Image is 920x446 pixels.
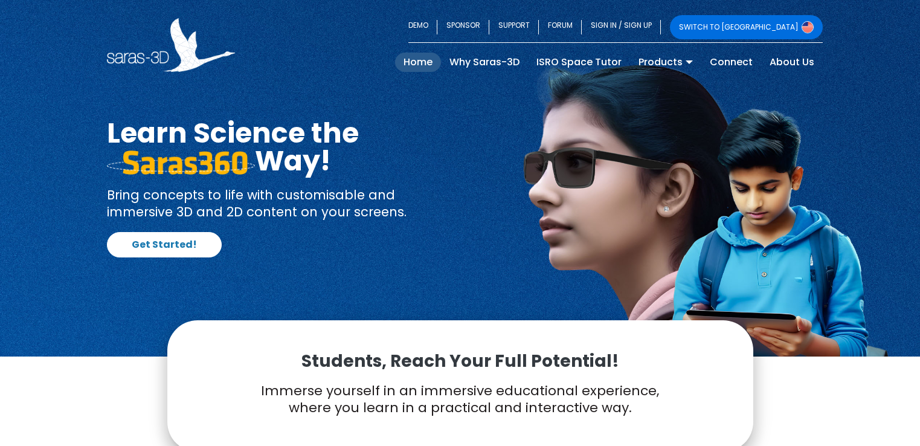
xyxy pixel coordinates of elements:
a: Get Started! [107,232,222,257]
a: SIGN IN / SIGN UP [582,15,661,39]
a: Products [630,53,701,72]
h1: Learn Science the Way! [107,119,451,175]
a: Home [395,53,441,72]
img: Saras 3D [107,18,236,72]
a: About Us [761,53,823,72]
a: Connect [701,53,761,72]
a: Why Saras-3D [441,53,528,72]
p: Immerse yourself in an immersive educational experience, where you learn in a practical and inter... [198,383,723,417]
p: Students, Reach Your Full Potential! [198,351,723,372]
p: Bring concepts to life with customisable and immersive 3D and 2D content on your screens. [107,187,451,220]
a: FORUM [539,15,582,39]
a: SPONSOR [437,15,489,39]
a: DEMO [408,15,437,39]
img: Switch to USA [802,21,814,33]
a: SUPPORT [489,15,539,39]
img: saras 360 [107,150,255,175]
a: SWITCH TO [GEOGRAPHIC_DATA] [670,15,823,39]
a: ISRO Space Tutor [528,53,630,72]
